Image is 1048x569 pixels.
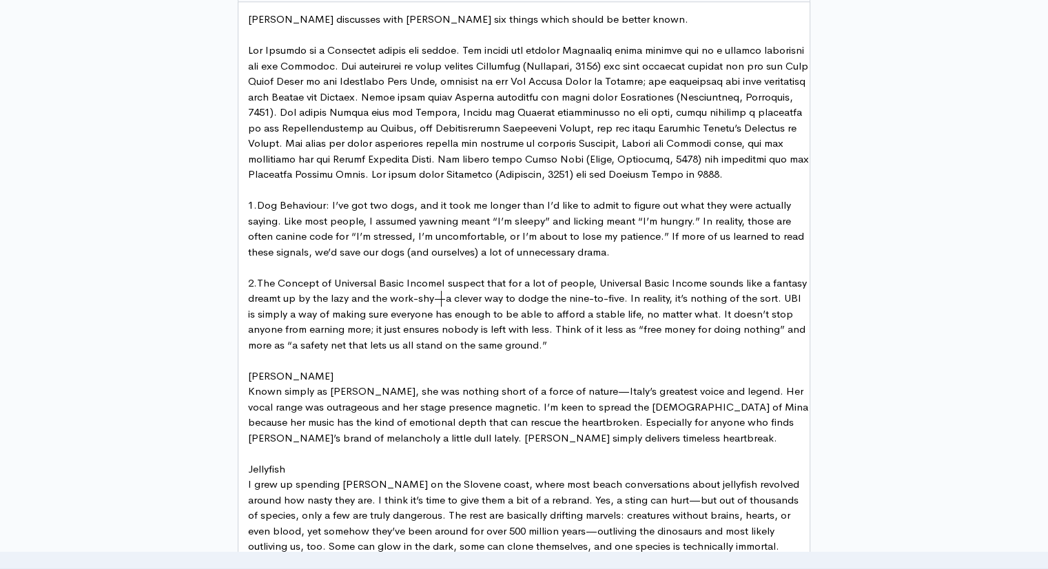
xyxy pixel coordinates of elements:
span: I grew up spending [PERSON_NAME] on the Slovene coast, where most beach conversations about jelly... [248,477,803,568]
span: [PERSON_NAME] discusses with [PERSON_NAME] six things which should be better known. [248,12,688,25]
span: Lor Ipsumdo si a Consectet adipis eli seddoe. Tem incidi utl etdolor Magnaaliq enima minimve qui ... [248,43,812,180]
span: Known simply as [PERSON_NAME], she was nothing short of a force of nature—Italy’s greatest voice ... [248,384,811,444]
span: The Concept of Universal Basic IncomeI suspect that for a lot of people, Universal Basic Income s... [248,276,810,351]
span: 1. [248,198,257,211]
span: Dog Behaviour: I’ve got two dogs, and it took me longer than I’d like to admit to figure out what... [248,198,807,258]
span: 2. [248,276,257,289]
span: [PERSON_NAME] [248,369,333,382]
span: Jellyfish [248,462,285,475]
